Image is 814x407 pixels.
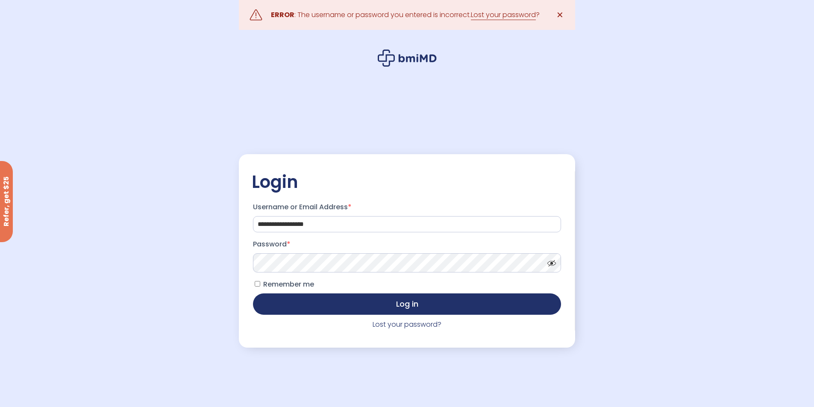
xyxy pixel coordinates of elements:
label: Username or Email Address [253,200,561,214]
span: ✕ [556,9,564,21]
a: Lost your password? [373,319,441,329]
a: Lost your password [471,10,536,20]
strong: ERROR [271,10,294,20]
div: : The username or password you entered is incorrect. ? [271,9,540,21]
span: Remember me [263,279,314,289]
label: Password [253,237,561,251]
h2: Login [252,171,562,193]
a: ✕ [552,6,569,23]
button: Log in [253,293,561,315]
input: Remember me [255,281,260,287]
